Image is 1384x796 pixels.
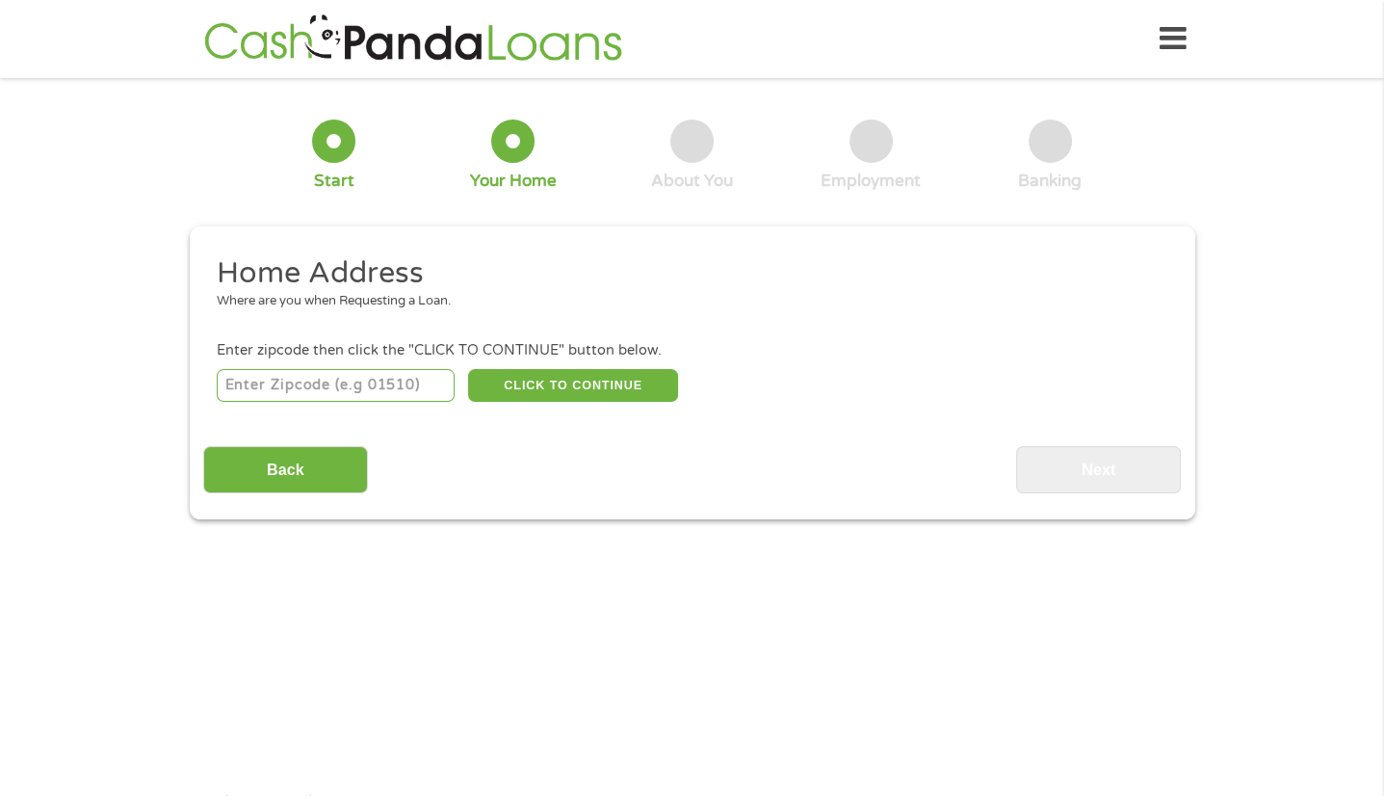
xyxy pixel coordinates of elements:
div: Where are you when Requesting a Loan. [217,292,1153,311]
h2: Home Address [217,254,1153,293]
div: Employment [821,171,921,192]
div: Start [314,171,354,192]
button: CLICK TO CONTINUE [468,369,678,402]
input: Enter Zipcode (e.g 01510) [217,369,455,402]
div: Your Home [470,171,557,192]
div: About You [651,171,733,192]
img: GetLoanNow Logo [198,12,628,66]
div: Banking [1018,171,1082,192]
div: Enter zipcode then click the "CLICK TO CONTINUE" button below. [217,340,1166,361]
input: Back [203,446,368,493]
input: Next [1016,446,1181,493]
